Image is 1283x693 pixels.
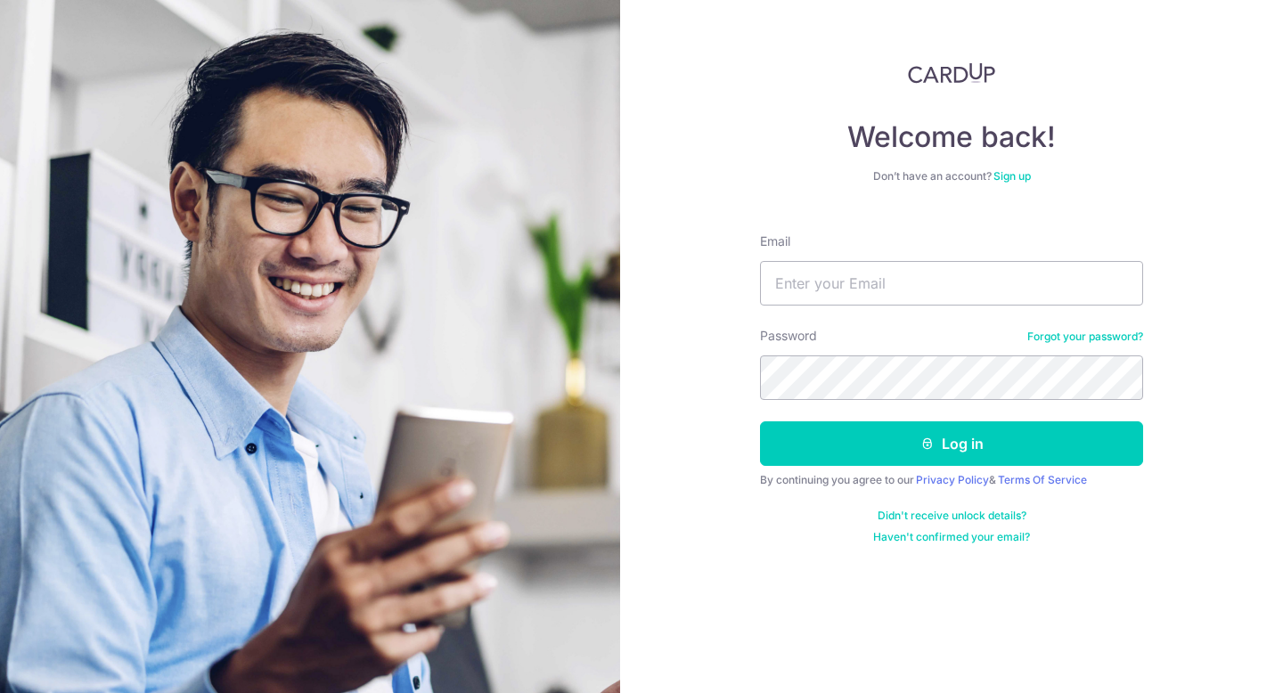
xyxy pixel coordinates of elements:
[908,62,995,84] img: CardUp Logo
[993,169,1031,183] a: Sign up
[760,169,1143,183] div: Don’t have an account?
[873,530,1030,544] a: Haven't confirmed your email?
[760,232,790,250] label: Email
[760,421,1143,466] button: Log in
[998,473,1087,486] a: Terms Of Service
[760,327,817,345] label: Password
[878,509,1026,523] a: Didn't receive unlock details?
[760,119,1143,155] h4: Welcome back!
[760,261,1143,306] input: Enter your Email
[760,473,1143,487] div: By continuing you agree to our &
[1027,330,1143,344] a: Forgot your password?
[916,473,989,486] a: Privacy Policy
